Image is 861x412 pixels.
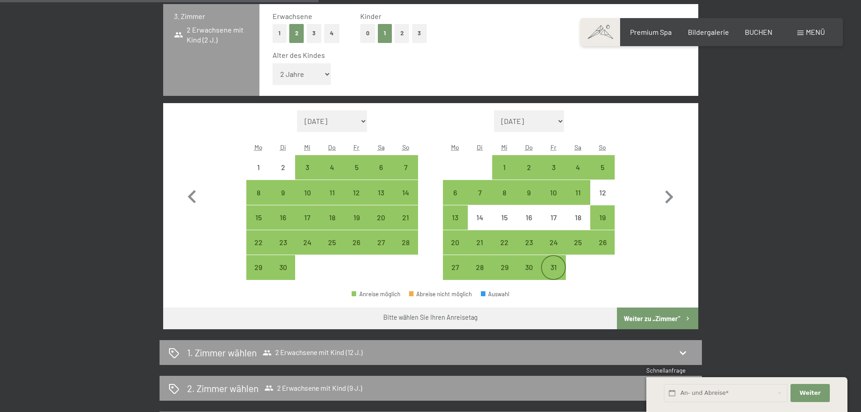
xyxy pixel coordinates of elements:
div: Fri Oct 31 2025 [541,255,565,279]
div: Mon Oct 27 2025 [443,255,467,279]
div: 4 [567,164,589,186]
div: 24 [542,239,565,261]
div: Wed Sep 10 2025 [295,180,320,204]
div: Anreise möglich [352,291,400,297]
div: Anreise möglich [320,180,344,204]
div: Anreise möglich [492,180,517,204]
span: Bildergalerie [688,28,729,36]
div: Sat Oct 04 2025 [566,155,590,180]
button: 4 [324,24,339,43]
div: Anreise nicht möglich [541,205,565,230]
abbr: Dienstag [477,143,483,151]
div: Sun Sep 07 2025 [393,155,418,180]
abbr: Montag [451,143,459,151]
abbr: Sonntag [402,143,409,151]
div: Wed Sep 03 2025 [295,155,320,180]
div: 18 [567,214,589,237]
div: Anreise möglich [295,155,320,180]
div: Anreise möglich [369,205,393,230]
button: 1 [378,24,392,43]
div: Sun Oct 12 2025 [590,180,615,204]
div: Tue Sep 30 2025 [271,255,295,279]
div: Mon Oct 06 2025 [443,180,467,204]
button: Nächster Monat [656,110,682,280]
div: Anreise möglich [320,205,344,230]
div: Anreise möglich [590,155,615,180]
div: Tue Sep 23 2025 [271,230,295,255]
span: 2 Erwachsene mit Kind (12 J.) [263,348,362,357]
div: Anreise möglich [468,255,492,279]
div: Sat Sep 13 2025 [369,180,393,204]
div: Tue Oct 14 2025 [468,205,492,230]
div: 30 [518,264,540,286]
button: Weiter [790,384,829,403]
div: Fri Oct 03 2025 [541,155,565,180]
div: Anreise nicht möglich [590,180,615,204]
div: Fri Sep 19 2025 [344,205,369,230]
div: Anreise möglich [517,255,541,279]
div: Anreise möglich [517,230,541,255]
div: Auswahl [481,291,510,297]
div: Tue Oct 07 2025 [468,180,492,204]
div: Anreise möglich [393,180,418,204]
div: 6 [370,164,392,186]
span: Erwachsene [273,12,312,20]
div: Anreise möglich [468,230,492,255]
div: 8 [247,189,270,212]
div: 15 [493,214,516,237]
div: 25 [321,239,343,261]
div: Alter des Kindes [273,50,678,60]
a: Premium Spa [630,28,672,36]
div: Thu Oct 23 2025 [517,230,541,255]
div: 20 [444,239,466,261]
div: 13 [444,214,466,237]
div: Fri Sep 05 2025 [344,155,369,180]
div: 23 [272,239,294,261]
div: Anreise möglich [271,255,295,279]
div: Anreise möglich [443,205,467,230]
div: 26 [591,239,614,261]
div: Fri Oct 10 2025 [541,180,565,204]
div: 27 [370,239,392,261]
div: Thu Sep 25 2025 [320,230,344,255]
div: Anreise möglich [541,230,565,255]
div: 11 [567,189,589,212]
div: Sun Sep 28 2025 [393,230,418,255]
div: Anreise nicht möglich [271,155,295,180]
div: 18 [321,214,343,237]
div: 1 [493,164,516,186]
div: Wed Oct 15 2025 [492,205,517,230]
span: BUCHEN [745,28,772,36]
div: Anreise möglich [492,255,517,279]
div: 1 [247,164,270,186]
div: Anreise möglich [271,180,295,204]
div: 9 [272,189,294,212]
abbr: Donnerstag [328,143,336,151]
abbr: Samstag [378,143,385,151]
div: Wed Oct 29 2025 [492,255,517,279]
div: Abreise nicht möglich [409,291,472,297]
div: 11 [321,189,343,212]
div: 14 [469,214,491,237]
span: Kinder [360,12,381,20]
div: 27 [444,264,466,286]
div: 17 [296,214,319,237]
div: Anreise möglich [246,205,271,230]
div: Anreise möglich [369,230,393,255]
div: Sun Oct 26 2025 [590,230,615,255]
div: 3 [296,164,319,186]
div: Anreise möglich [393,205,418,230]
div: 16 [272,214,294,237]
div: Anreise möglich [246,255,271,279]
div: 12 [591,189,614,212]
div: Tue Oct 21 2025 [468,230,492,255]
div: Anreise möglich [541,255,565,279]
div: Anreise möglich [344,155,369,180]
h2: 2. Zimmer wählen [187,382,259,395]
div: 31 [542,264,565,286]
div: 7 [394,164,417,186]
div: Anreise möglich [344,230,369,255]
div: Sun Sep 14 2025 [393,180,418,204]
div: Anreise nicht möglich [517,205,541,230]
